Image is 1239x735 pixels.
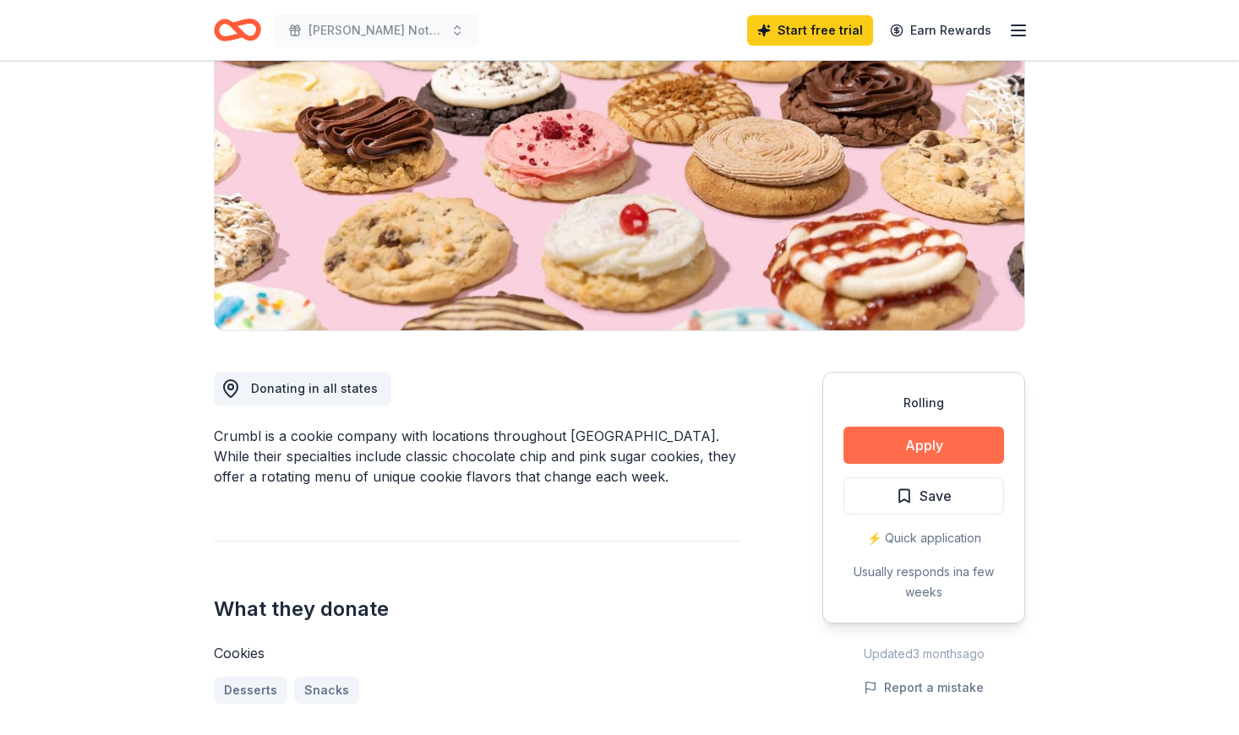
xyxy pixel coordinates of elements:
[214,677,287,704] a: Desserts
[251,381,378,395] span: Donating in all states
[308,20,444,41] span: [PERSON_NAME] Not-So-Silent-Auction
[822,644,1025,664] div: Updated 3 months ago
[214,426,741,487] div: Crumbl is a cookie company with locations throughout [GEOGRAPHIC_DATA]. While their specialties i...
[843,393,1004,413] div: Rolling
[214,596,741,623] h2: What they donate
[294,677,359,704] a: Snacks
[214,643,741,663] div: Cookies
[843,477,1004,514] button: Save
[843,528,1004,548] div: ⚡️ Quick application
[843,562,1004,602] div: Usually responds in a few weeks
[215,8,1024,330] img: Image for Crumbl Cookies
[843,427,1004,464] button: Apply
[920,485,952,507] span: Save
[747,15,873,46] a: Start free trial
[864,678,984,698] button: Report a mistake
[214,10,261,50] a: Home
[880,15,1002,46] a: Earn Rewards
[275,14,478,47] button: [PERSON_NAME] Not-So-Silent-Auction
